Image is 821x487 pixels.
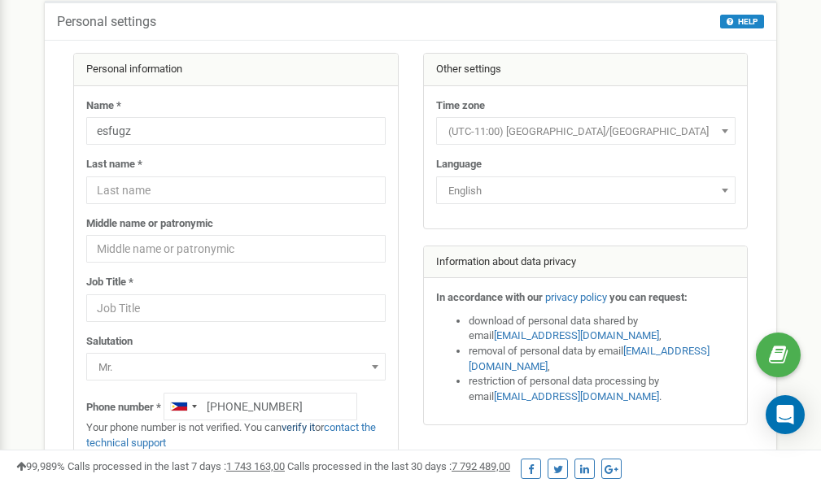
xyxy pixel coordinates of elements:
[86,235,386,263] input: Middle name or patronymic
[452,460,510,472] u: 7 792 489,00
[86,400,161,415] label: Phone number *
[436,291,543,303] strong: In accordance with our
[442,180,730,202] span: English
[609,291,688,303] strong: you can request:
[164,393,357,420] input: +1-800-555-55-55
[287,460,510,472] span: Calls processed in the last 30 days :
[442,120,730,143] span: (UTC-11:00) Pacific/Midway
[86,157,142,172] label: Last name *
[74,54,398,86] div: Personal information
[494,390,659,402] a: [EMAIL_ADDRESS][DOMAIN_NAME]
[720,15,764,28] button: HELP
[226,460,285,472] u: 1 743 163,00
[86,98,121,114] label: Name *
[164,394,202,420] div: Telephone country code
[545,291,607,303] a: privacy policy
[86,421,376,449] a: contact the technical support
[436,157,482,172] label: Language
[86,353,386,380] span: Mr.
[424,54,748,86] div: Other settings
[766,395,805,434] div: Open Intercom Messenger
[469,345,710,372] a: [EMAIL_ADDRESS][DOMAIN_NAME]
[86,334,133,350] label: Salutation
[469,344,736,374] li: removal of personal data by email ,
[57,15,156,29] h5: Personal settings
[436,176,736,204] span: English
[282,421,315,433] a: verify it
[86,117,386,145] input: Name
[469,314,736,344] li: download of personal data shared by email ,
[86,176,386,204] input: Last name
[424,246,748,279] div: Information about data privacy
[86,294,386,322] input: Job Title
[436,117,736,145] span: (UTC-11:00) Pacific/Midway
[86,275,133,290] label: Job Title *
[16,460,65,472] span: 99,989%
[86,420,386,450] p: Your phone number is not verified. You can or
[436,98,485,114] label: Time zone
[86,216,213,232] label: Middle name or patronymic
[68,460,285,472] span: Calls processed in the last 7 days :
[494,329,659,341] a: [EMAIL_ADDRESS][DOMAIN_NAME]
[92,356,380,379] span: Mr.
[469,374,736,404] li: restriction of personal data processing by email .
